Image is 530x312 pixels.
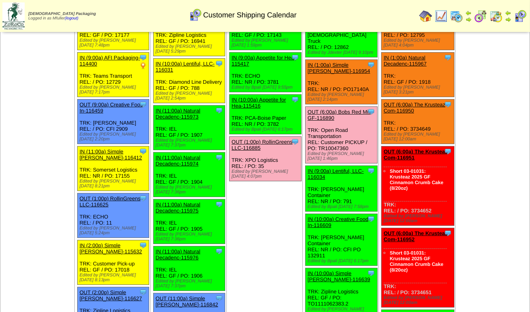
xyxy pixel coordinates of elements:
img: home.gif [419,10,432,23]
img: calendarcustomer.gif [514,10,527,23]
div: TRK: Customer Pick-up REL: GF / PO: 17018 [77,240,149,285]
div: TRK: IEL REL: GF / PO: 1906 [153,246,225,291]
div: Edited by [PERSON_NAME] [DATE] 1:59pm [232,38,301,48]
img: Tooltip [215,59,223,68]
div: TRK: Diamond Line Delivery REL: GF / PO: 788 [153,59,225,103]
div: Edited by [PERSON_NAME] [DATE] 2:20pm [80,132,149,142]
a: (logout) [65,16,78,21]
img: Tooltip [291,96,299,104]
img: Tooltip [444,100,452,108]
img: Tooltip [444,53,452,62]
a: IN (10:00a) Simple [PERSON_NAME]-116639 [308,270,370,282]
div: Edited by [PERSON_NAME] [DATE] 5:24pm [80,226,149,236]
div: TRK: ECHO REL: / PO: 11 [77,193,149,238]
div: TRK: [PERSON_NAME] Container REL: NR / PO: 791 [305,166,377,212]
img: calendarblend.gif [474,10,487,23]
span: Customer Shipping Calendar [203,11,296,19]
img: arrowright.gif [505,16,511,23]
img: Tooltip [444,229,452,237]
div: Edited by [PERSON_NAME] [DATE] 4:04pm [384,38,454,48]
div: Edited by [PERSON_NAME] [DATE] 12:00am [384,295,454,305]
div: TRK: PCA-Boise Paper REL: NR / PO: 3782 [229,95,301,134]
span: Logged in as Mfuller [28,12,96,21]
img: Tooltip [139,288,147,296]
div: Edited by [PERSON_NAME] [DATE] 2:54pm [156,91,225,101]
img: Tooltip [139,147,147,155]
div: TRK: REL: NR / PO: PO17140A [305,60,377,104]
a: IN (11:00a) Natural Decadenc-115975 [156,202,201,214]
img: PO [139,62,147,70]
a: OUT (9:00a) Creative Food In-116459 [80,102,143,114]
a: IN (10:00a) Appetite for Hea-115416 [232,97,286,109]
div: Edited by [PERSON_NAME] [DATE] 8:13pm [80,273,149,282]
div: Edited by Bpali [DATE] 7:58pm [308,204,377,209]
img: calendarcustomer.gif [189,8,202,21]
img: arrowright.gif [465,16,472,23]
div: Edited by [PERSON_NAME] [DATE] 4:07pm [232,169,301,179]
div: Edited by [PERSON_NAME] [DATE] 3:21pm [384,85,454,95]
a: OUT (6:00a) The Krusteaz Com-116950 [384,102,446,114]
img: Tooltip [215,153,223,161]
div: TRK: [PERSON_NAME] Container REL: NR / PO: CFI PO 132911 [305,214,377,266]
a: IN (11:00a) Natural Decadenc-115976 [156,248,201,261]
div: Edited by Bpali [DATE] 9:55pm [232,85,301,90]
img: calendarinout.gif [490,10,503,23]
img: line_graph.gif [435,10,448,23]
a: IN (9:00a) Lentiful, LLC-116034 [308,168,364,180]
div: TRK: Somerset Logistics REL: NR / PO: 17155 [77,146,149,191]
div: Edited by [PERSON_NAME] [DATE] 1:46pm [308,151,377,161]
div: Edited by Bpali [DATE] 6:17pm [308,259,377,263]
div: TRK: REL: / PO: 3734649 [381,100,454,144]
a: IN (9:00a) Appetite for Hea-115417 [232,55,296,67]
a: IN (11:00a) Natural Decadenc-115974 [156,155,201,167]
div: TRK: [PERSON_NAME] REL: / PO: CFI 2909 [77,100,149,144]
a: OUT (6:00a) The Krusteaz Com-116951 [384,149,448,161]
div: TRK: IEL REL: GF / PO: 1904 [153,153,225,197]
img: zoroco-logo-small.webp [2,2,25,30]
img: Tooltip [139,53,147,62]
div: TRK: Open Road Transportation REL: Customer PICKUP / PO: TR10047360 [305,107,377,163]
img: arrowleft.gif [505,10,511,16]
div: TRK: REL: / PO: 3734651 [381,228,454,308]
img: Tooltip [139,241,147,249]
img: Tooltip [367,269,375,277]
a: IN (11:00a) Simple [PERSON_NAME]-116412 [80,149,142,161]
div: Edited by Jdexter [DATE] 9:10pm [308,50,377,55]
img: Tooltip [215,200,223,208]
div: TRK: IEL REL: GF / PO: 1905 [153,200,225,244]
a: IN (9:00a) AFI Packaging-114400 [80,55,140,67]
a: OUT (1:00p) RollinGreens LLC-116885 [232,139,293,151]
div: Edited by [PERSON_NAME] [DATE] 7:48pm [80,38,149,48]
img: Tooltip [291,53,299,62]
div: Edited by [PERSON_NAME] [DATE] 5:29pm [156,44,225,54]
div: TRK: REL: / PO: 3734652 [381,146,454,226]
img: Tooltip [367,108,375,116]
div: TRK: ECHO REL: NR / PO: 3781 [229,53,301,92]
div: TRK: IEL REL: GF / PO: 1907 [153,106,225,150]
a: OUT (2:00p) Simple [PERSON_NAME]-116627 [80,289,142,301]
a: IN (10:00a) Creative Food In-116609 [308,216,368,228]
img: Tooltip [291,138,299,146]
a: Short 03-01031: Krusteaz 2025 GF Cinnamon Crumb Cake (8/20oz) [390,168,443,191]
img: calendarprod.gif [450,10,463,23]
img: Tooltip [139,194,147,202]
div: Edited by [PERSON_NAME] [DATE] 12:00am [384,214,454,223]
div: TRK: XPO Logistics REL: / PO: 35 [229,137,301,181]
div: Edited by [PERSON_NAME] [DATE] 12:00am [384,132,454,142]
span: [DEMOGRAPHIC_DATA] Packaging [28,12,96,16]
img: Tooltip [215,294,223,302]
div: Edited by [PERSON_NAME] [DATE] 7:17pm [80,85,149,95]
div: TRK: REL: GF / PO: 1918 [381,53,454,97]
div: Edited by [PERSON_NAME] [DATE] 7:36pm [156,185,225,195]
a: IN (10:00a) Lentiful, LLC-116031 [156,61,215,73]
a: IN (1:00a) Simple [PERSON_NAME]-116954 [308,62,370,74]
a: IN (2:00p) Simple [PERSON_NAME]-115632 [80,242,142,255]
div: TRK: Teams Transport REL: / PO: 12729 [77,53,149,97]
div: Edited by [PERSON_NAME] [DATE] 7:37pm [156,279,225,289]
img: arrowleft.gif [465,10,472,16]
img: Tooltip [215,247,223,255]
a: OUT (6:00a) The Krusteaz Com-116952 [384,230,448,242]
img: Tooltip [215,106,223,115]
div: Edited by [PERSON_NAME] [DATE] 2:14pm [308,92,377,102]
a: Short 03-01031: Krusteaz 2025 GF Cinnamon Crumb Cake (8/20oz) [390,250,443,273]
